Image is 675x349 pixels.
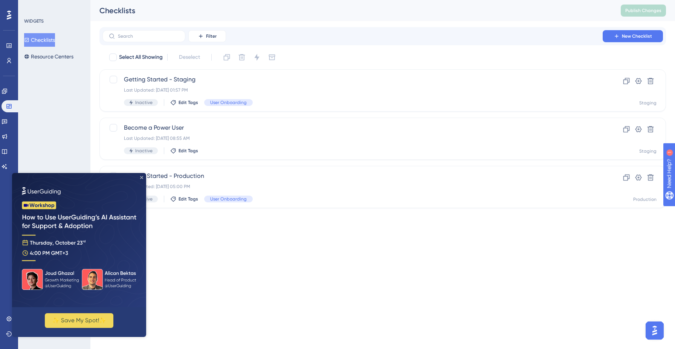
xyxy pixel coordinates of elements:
[206,33,217,39] span: Filter
[170,99,198,106] button: Edit Tags
[118,34,179,39] input: Search
[179,148,198,154] span: Edit Tags
[24,18,44,24] div: WIDGETS
[639,148,657,154] div: Staging
[124,75,581,84] span: Getting Started - Staging
[99,5,602,16] div: Checklists
[135,99,153,106] span: Inactive
[52,4,55,10] div: 1
[124,184,581,190] div: Last Updated: [DATE] 05:00 PM
[33,140,101,155] button: ✨ Save My Spot!✨
[124,171,581,181] span: Getting Started - Production
[603,30,663,42] button: New Checklist
[124,135,581,141] div: Last Updated: [DATE] 08:55 AM
[639,100,657,106] div: Staging
[135,148,153,154] span: Inactive
[643,319,666,342] iframe: UserGuiding AI Assistant Launcher
[24,33,55,47] button: Checklists
[172,51,207,64] button: Deselect
[179,53,200,62] span: Deselect
[179,196,198,202] span: Edit Tags
[633,196,657,202] div: Production
[18,2,47,11] span: Need Help?
[170,148,198,154] button: Edit Tags
[625,8,661,14] span: Publish Changes
[621,5,666,17] button: Publish Changes
[622,33,652,39] span: New Checklist
[170,196,198,202] button: Edit Tags
[24,50,73,63] button: Resource Centers
[210,196,247,202] span: User Onboarding
[210,99,247,106] span: User Onboarding
[124,87,581,93] div: Last Updated: [DATE] 01:57 PM
[179,99,198,106] span: Edit Tags
[124,123,581,132] span: Become a Power User
[119,53,163,62] span: Select All Showing
[188,30,226,42] button: Filter
[128,3,131,6] div: Close Preview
